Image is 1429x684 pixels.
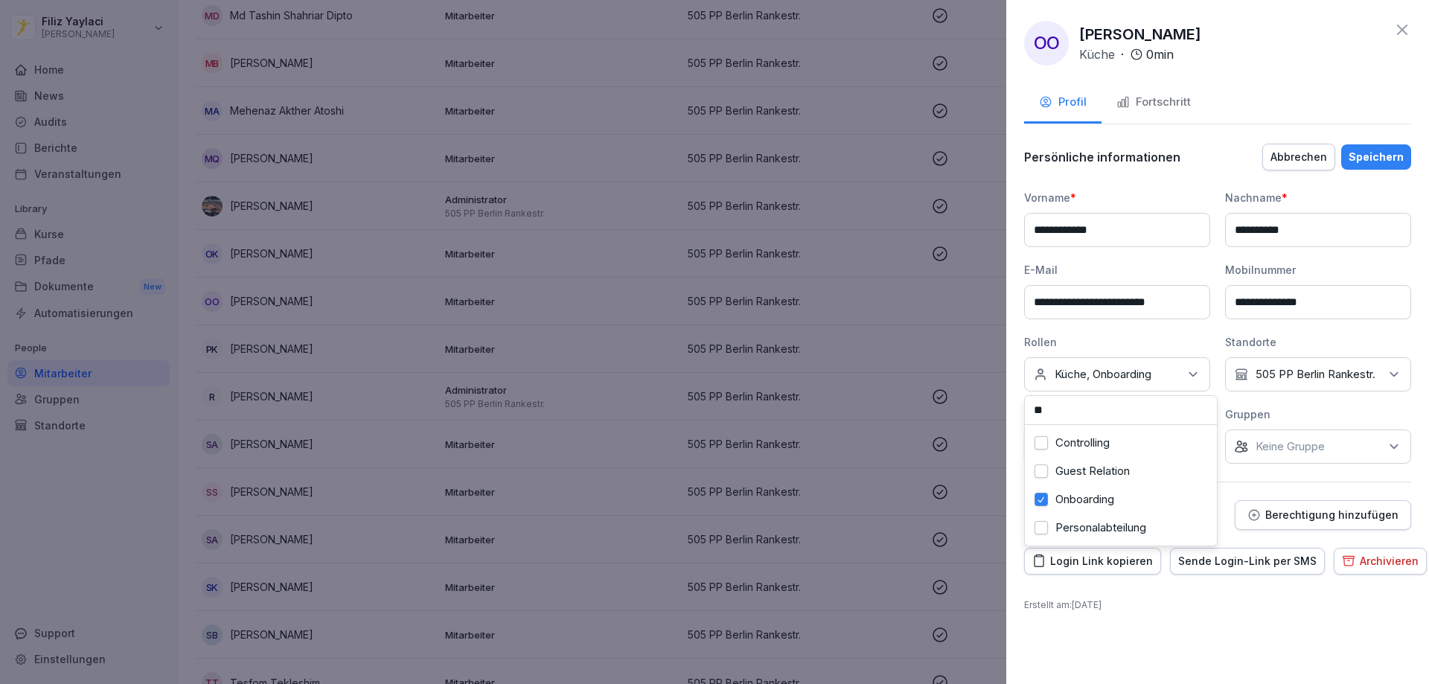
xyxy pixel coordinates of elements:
p: 0 min [1146,45,1174,63]
button: Speichern [1341,144,1411,170]
button: Abbrechen [1262,144,1335,170]
p: Küche, Onboarding [1055,367,1151,382]
label: Guest Relation [1055,464,1130,478]
p: 505 PP Berlin Rankestr. [1256,367,1375,382]
div: Nachname [1225,190,1411,205]
div: E-Mail [1024,262,1210,278]
label: Personalabteilung [1055,521,1146,534]
div: Rollen [1024,334,1210,350]
div: Fortschritt [1116,94,1191,111]
label: Onboarding [1055,493,1114,506]
div: Gruppen [1225,406,1411,422]
div: OO [1024,21,1069,65]
button: Fortschritt [1102,83,1206,124]
div: Archivieren [1342,553,1419,569]
div: Login Link kopieren [1032,553,1153,569]
div: · [1079,45,1174,63]
div: Abbrechen [1270,149,1327,165]
label: Controlling [1055,436,1110,450]
div: Standorte [1225,334,1411,350]
button: Berechtigung hinzufügen [1235,500,1411,530]
button: Archivieren [1334,548,1427,575]
p: Berechtigung hinzufügen [1265,509,1398,521]
div: Sende Login-Link per SMS [1178,553,1317,569]
div: Profil [1039,94,1087,111]
p: Küche [1079,45,1115,63]
p: Erstellt am : [DATE] [1024,598,1411,612]
button: Login Link kopieren [1024,548,1161,575]
div: Vorname [1024,190,1210,205]
button: Profil [1024,83,1102,124]
p: [PERSON_NAME] [1079,23,1201,45]
button: Sende Login-Link per SMS [1170,548,1325,575]
div: Mobilnummer [1225,262,1411,278]
p: Keine Gruppe [1256,439,1325,454]
div: Speichern [1349,149,1404,165]
p: Persönliche informationen [1024,150,1180,164]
